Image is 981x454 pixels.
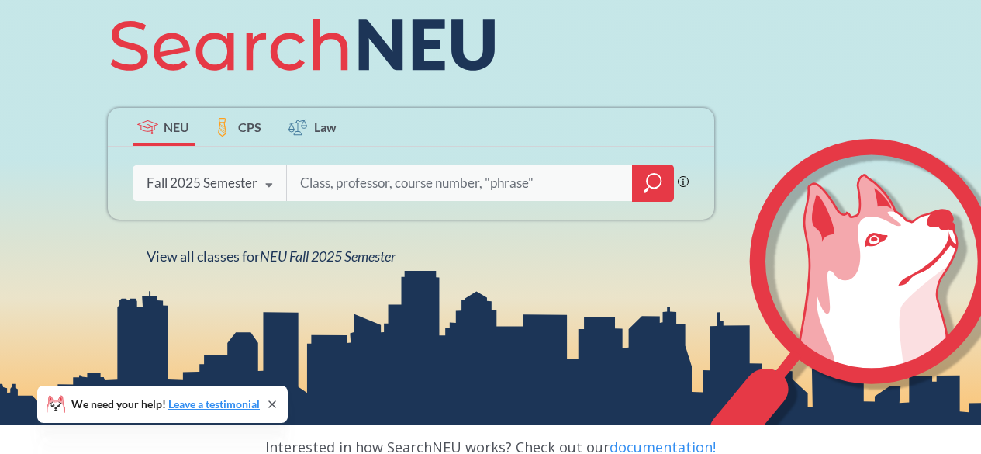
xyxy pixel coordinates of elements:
[632,165,674,202] div: magnifying glass
[168,397,260,411] a: Leave a testimonial
[147,248,396,265] span: View all classes for
[238,118,261,136] span: CPS
[314,118,337,136] span: Law
[299,167,621,199] input: Class, professor, course number, "phrase"
[164,118,189,136] span: NEU
[71,399,260,410] span: We need your help!
[147,175,257,192] div: Fall 2025 Semester
[644,172,662,194] svg: magnifying glass
[260,248,396,265] span: NEU Fall 2025 Semester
